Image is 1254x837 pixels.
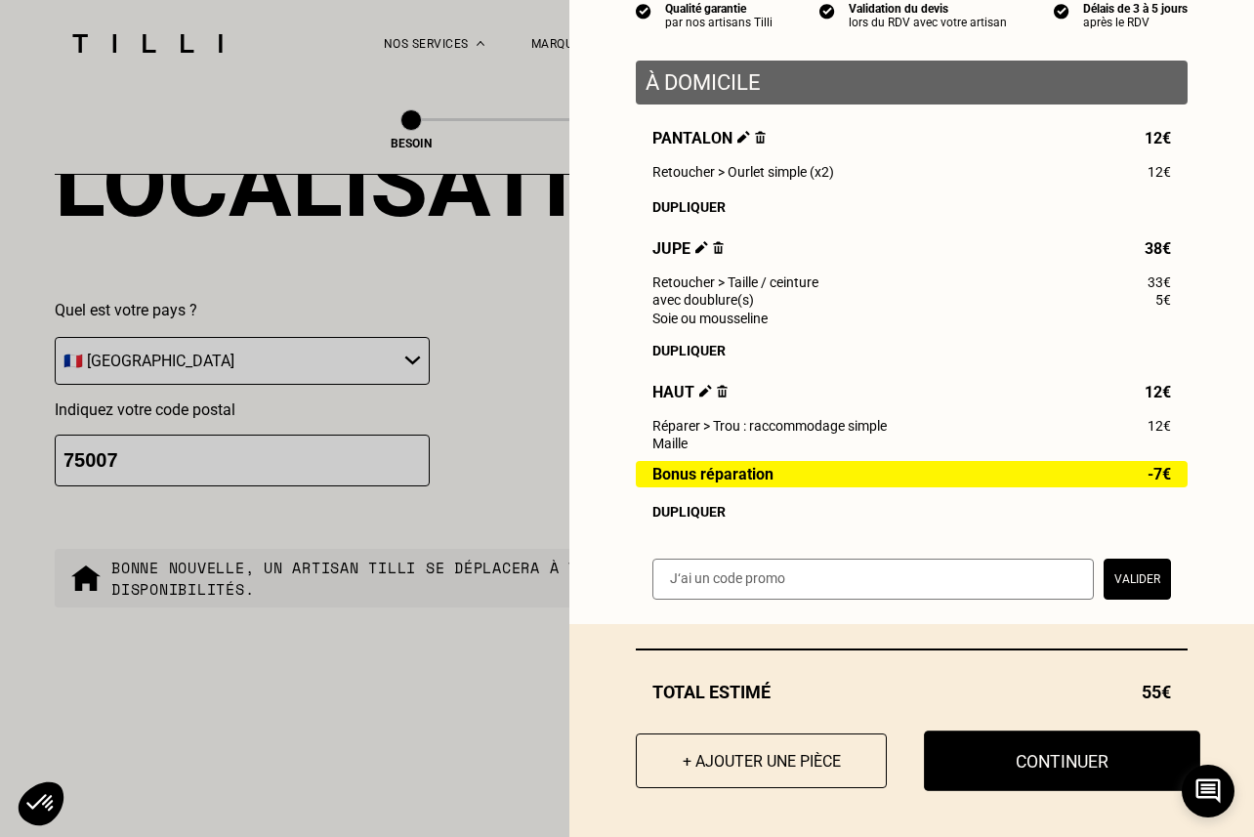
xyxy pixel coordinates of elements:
[652,436,688,451] span: Maille
[652,292,754,308] span: avec doublure(s)
[1054,2,1069,20] img: icon list info
[636,2,651,20] img: icon list info
[1148,466,1171,482] span: -7€
[646,70,1178,95] p: À domicile
[652,504,1171,520] div: Dupliquer
[1104,559,1171,600] button: Valider
[1145,239,1171,258] span: 38€
[652,559,1094,600] input: J‘ai un code promo
[1145,383,1171,401] span: 12€
[1142,682,1171,702] span: 55€
[652,343,1171,358] div: Dupliquer
[717,385,728,398] img: Supprimer
[665,16,773,29] div: par nos artisans Tilli
[665,2,773,16] div: Qualité garantie
[1148,418,1171,434] span: 12€
[636,733,887,788] button: + Ajouter une pièce
[652,129,766,147] span: Pantalon
[652,418,887,434] span: Réparer > Trou : raccommodage simple
[1148,164,1171,180] span: 12€
[652,466,773,482] span: Bonus réparation
[849,16,1007,29] div: lors du RDV avec votre artisan
[849,2,1007,16] div: Validation du devis
[652,164,834,180] span: Retoucher > Ourlet simple (x2)
[819,2,835,20] img: icon list info
[1148,274,1171,290] span: 33€
[699,385,712,398] img: Éditer
[1083,16,1188,29] div: après le RDV
[652,383,728,401] span: Haut
[652,199,1171,215] div: Dupliquer
[755,131,766,144] img: Supprimer
[652,239,724,258] span: Jupe
[737,131,750,144] img: Éditer
[1083,2,1188,16] div: Délais de 3 à 5 jours
[652,311,768,326] span: Soie ou mousseline
[636,682,1188,702] div: Total estimé
[1145,129,1171,147] span: 12€
[1155,292,1171,308] span: 5€
[695,241,708,254] img: Éditer
[652,274,818,290] span: Retoucher > Taille / ceinture
[924,731,1200,791] button: Continuer
[713,241,724,254] img: Supprimer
